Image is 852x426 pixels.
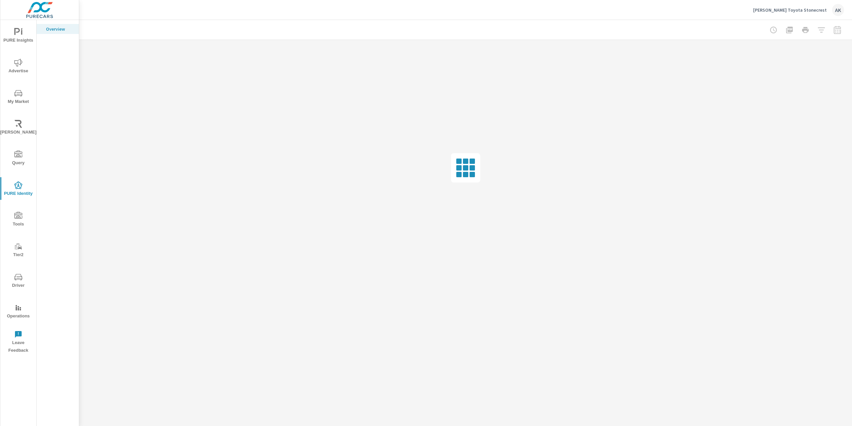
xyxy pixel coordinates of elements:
span: My Market [2,89,34,106]
div: nav menu [0,20,36,357]
div: AK [832,4,844,16]
span: Tier2 [2,242,34,259]
p: [PERSON_NAME] Toyota Stonecrest [753,7,827,13]
p: Overview [46,26,74,32]
span: Operations [2,304,34,320]
span: Leave Feedback [2,330,34,354]
span: Tools [2,212,34,228]
span: PURE Insights [2,28,34,44]
span: Query [2,151,34,167]
span: Driver [2,273,34,289]
span: [PERSON_NAME] [2,120,34,136]
div: Overview [37,24,79,34]
span: Advertise [2,59,34,75]
span: PURE Identity [2,181,34,198]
